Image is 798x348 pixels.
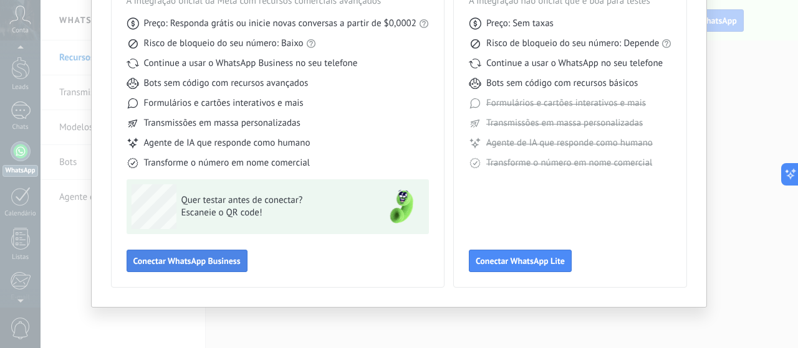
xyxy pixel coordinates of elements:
span: Risco de bloqueio do seu número: Depende [486,37,660,50]
span: Continue a usar o WhatsApp Business no seu telefone [144,57,358,70]
img: green-phone.png [379,184,424,229]
span: Escaneie o QR code! [181,207,363,219]
span: Conectar WhatsApp Business [133,256,241,265]
button: Conectar WhatsApp Lite [469,250,572,272]
span: Bots sem código com recursos básicos [486,77,638,90]
span: Transforme o número em nome comercial [486,157,652,169]
span: Conectar WhatsApp Lite [476,256,565,265]
span: Risco de bloqueio do seu número: Baixo [144,37,304,50]
span: Formulários e cartões interativos e mais [486,97,646,110]
span: Transforme o número em nome comercial [144,157,310,169]
span: Bots sem código com recursos avançados [144,77,309,90]
span: Preço: Responda grátis ou inicie novas conversas a partir de $0,0002 [144,17,416,30]
span: Continue a usar o WhatsApp no seu telefone [486,57,663,70]
span: Preço: Sem taxas [486,17,554,30]
button: Conectar WhatsApp Business [127,250,248,272]
span: Agente de IA que responde como humano [144,137,310,149]
span: Agente de IA que responde como humano [486,137,653,149]
span: Transmissões em massa personalizadas [486,117,643,129]
span: Transmissões em massa personalizadas [144,117,300,129]
span: Formulários e cartões interativos e mais [144,97,304,110]
span: Quer testar antes de conectar? [181,194,363,207]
